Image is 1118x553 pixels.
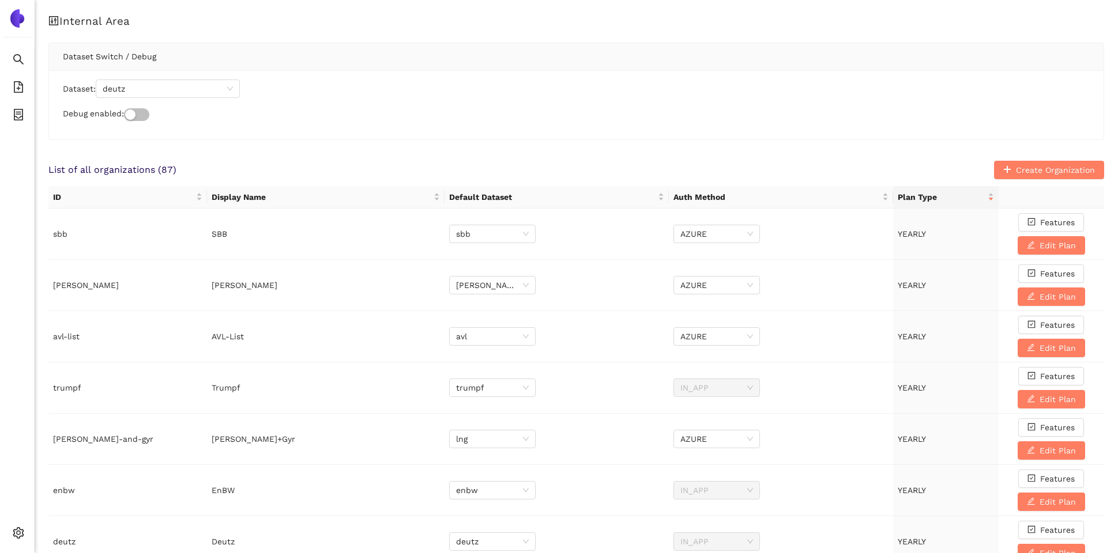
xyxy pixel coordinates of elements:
span: trumpf [456,379,529,396]
span: plus [1003,165,1011,175]
button: editEdit Plan [1018,441,1085,460]
span: check-square [1027,423,1036,432]
span: check-square [1027,320,1036,329]
td: YEARLY [893,414,999,465]
button: editEdit Plan [1018,287,1085,306]
img: Logo [8,9,27,28]
span: sbb [456,225,529,243]
td: trumpf [48,362,207,414]
span: check-square [1027,525,1036,535]
th: this column's title is ID,this column is sortable [48,186,207,209]
span: Features [1040,319,1075,331]
td: YEARLY [893,465,999,516]
span: container [13,105,24,128]
span: deutz [103,80,233,97]
button: check-squareFeatures [1018,418,1084,437]
span: edit [1027,292,1035,301]
button: check-squareFeatures [1018,264,1084,283]
span: check-square [1027,269,1036,278]
td: SBB [207,209,445,260]
span: Features [1040,216,1075,229]
span: Edit Plan [1040,290,1076,303]
span: edit [1027,446,1035,455]
td: YEARLY [893,362,999,414]
span: AZURE [680,225,753,243]
th: this column's title is Display Name,this column is sortable [207,186,445,209]
span: Edit Plan [1040,495,1076,508]
span: control [48,16,59,26]
button: check-squareFeatures [1018,316,1084,334]
span: deutz [456,533,529,550]
span: Create Organization [1016,164,1095,176]
span: Default Dataset [449,191,656,203]
button: editEdit Plan [1018,339,1085,357]
td: YEARLY [893,260,999,311]
button: editEdit Plan [1018,236,1085,255]
td: EnBW [207,465,445,516]
span: Features [1040,267,1075,280]
span: edit [1027,343,1035,353]
span: IN_APP [680,482,753,499]
span: Display Name [212,191,431,203]
span: List of all organizations ( 87 ) [48,164,176,176]
td: avl-list [48,311,207,362]
span: Edit Plan [1040,239,1076,252]
button: check-squareFeatures [1018,213,1084,232]
td: [PERSON_NAME] [207,260,445,311]
td: [PERSON_NAME]-and-gyr [48,414,207,465]
span: enbw [456,482,529,499]
span: edit [1027,395,1035,404]
td: YEARLY [893,209,999,260]
span: edit [1027,497,1035,506]
span: Edit Plan [1040,342,1076,354]
th: this column's title is Auth Method,this column is sortable [669,186,893,209]
span: Features [1040,524,1075,536]
span: Auth Method [673,191,880,203]
span: lng [456,430,529,448]
button: check-squareFeatures [1018,521,1084,539]
span: IN_APP [680,379,753,396]
span: Plan Type [898,191,985,203]
div: Dataset: [63,79,1090,98]
button: editEdit Plan [1018,390,1085,408]
span: Features [1040,421,1075,434]
span: edit [1027,241,1035,250]
div: Debug enabled: [63,107,1090,121]
span: AZURE [680,430,753,448]
span: AZURE [680,276,753,294]
button: editEdit Plan [1018,493,1085,511]
td: Trumpf [207,362,445,414]
button: check-squareFeatures [1018,367,1084,385]
h1: Internal Area [48,14,1104,29]
button: check-squareFeatures [1018,469,1084,488]
td: [PERSON_NAME] [48,260,207,311]
span: Edit Plan [1040,444,1076,457]
span: avl [456,328,529,345]
th: this column's title is Default Dataset,this column is sortable [445,186,669,209]
span: setting [13,523,24,546]
span: IN_APP [680,533,753,550]
span: Features [1040,370,1075,382]
span: check-square [1027,372,1036,381]
span: check-square [1027,474,1036,483]
span: search [13,50,24,73]
td: AVL-List [207,311,445,362]
span: Edit Plan [1040,393,1076,406]
td: [PERSON_NAME]+Gyr [207,414,445,465]
div: Dataset Switch / Debug [63,43,1090,70]
span: brose [456,276,529,294]
button: plusCreate Organization [994,161,1104,179]
span: check-square [1027,218,1036,227]
span: AZURE [680,328,753,345]
td: enbw [48,465,207,516]
td: YEARLY [893,311,999,362]
span: ID [53,191,194,203]
td: sbb [48,209,207,260]
span: file-add [13,77,24,100]
span: Features [1040,472,1075,485]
